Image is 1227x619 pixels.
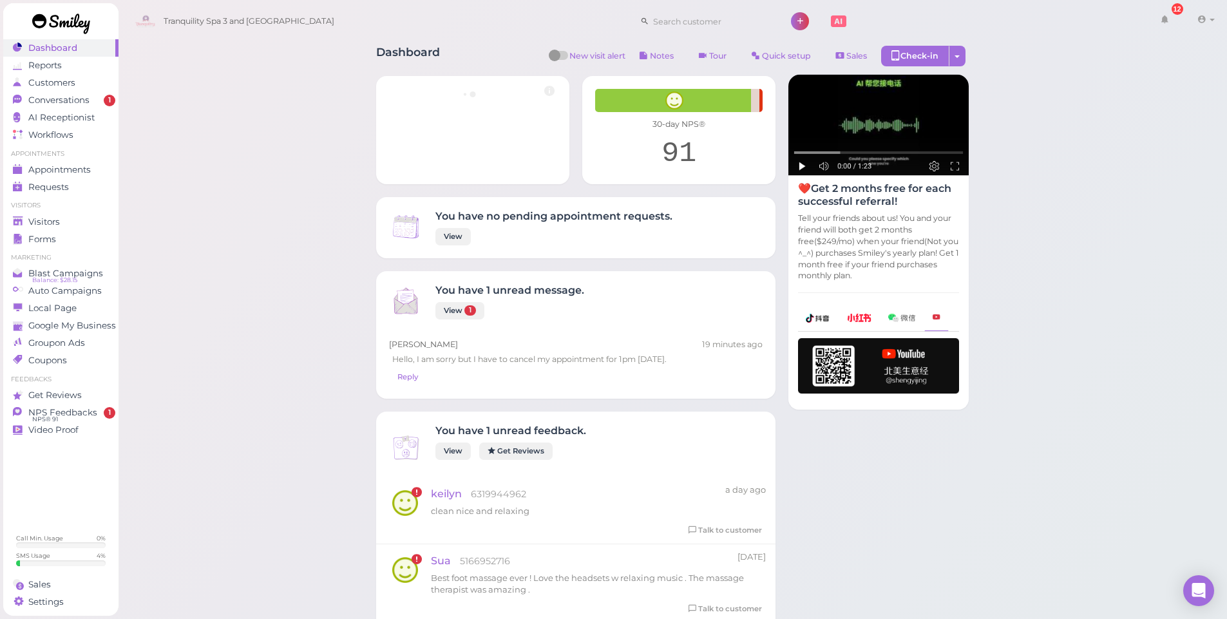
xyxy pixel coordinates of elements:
[28,268,103,279] span: Blast Campaigns
[788,75,969,176] img: AI receptionist
[28,129,73,140] span: Workflows
[3,334,119,352] a: Groupon Ads
[431,572,766,596] div: Best foot massage ever ! Love the headsets w relaxing music . The massage therapist was amazing .
[28,182,69,193] span: Requests
[164,3,334,39] span: Tranquility Spa 3 and [GEOGRAPHIC_DATA]
[3,317,119,334] a: Google My Business
[97,534,106,542] div: 0 %
[3,386,119,404] a: Get Reviews
[3,126,119,144] a: Workflows
[28,390,82,401] span: Get Reviews
[97,551,106,560] div: 4 %
[28,285,102,296] span: Auto Campaigns
[28,424,79,435] span: Video Proof
[3,352,119,369] a: Coupons
[104,407,115,419] span: 1
[28,596,64,607] span: Settings
[3,282,119,300] a: Auto Campaigns
[28,164,91,175] span: Appointments
[28,95,90,106] span: Conversations
[3,404,119,421] a: NPS Feedbacks NPS® 91 1
[888,314,915,322] img: wechat-a99521bb4f7854bbf8f190d1356e2cdb.png
[798,182,959,207] h4: ❤️Get 2 months free for each successful referral!
[595,137,763,171] div: 91
[798,213,959,281] p: Tell your friends about us! You and your friend will both get 2 months free($249/mo) when your fr...
[28,338,85,348] span: Groupon Ads
[3,201,119,210] li: Visitors
[3,57,119,74] a: Reports
[3,178,119,196] a: Requests
[32,275,77,285] span: Balance: $28.15
[3,375,119,384] li: Feedbacks
[28,303,77,314] span: Local Page
[435,302,484,319] a: View 1
[28,355,67,366] span: Coupons
[806,314,830,323] img: douyin-2727e60b7b0d5d1bbe969c21619e8014.png
[431,505,766,517] div: clean nice and relaxing
[3,213,119,231] a: Visitors
[629,46,685,66] button: Notes
[702,339,763,350] div: 10/02 09:05am
[479,443,553,460] a: Get Reviews
[3,161,119,178] a: Appointments
[435,228,471,245] a: View
[881,46,949,66] div: Check-in
[389,431,423,464] img: Inbox
[28,77,75,88] span: Customers
[28,112,95,123] span: AI Receptionist
[464,305,476,316] span: 1
[3,421,119,439] a: Video Proof
[431,555,451,567] span: Sua
[431,488,462,500] span: keilyn
[435,284,584,296] h4: You have 1 unread message.
[435,210,672,222] h4: You have no pending appointment requests.
[3,265,119,282] a: Blast Campaigns Balance: $28.15
[847,314,871,322] img: xhs-786d23addd57f6a2be217d5a65f4ab6b.png
[649,11,774,32] input: Search customer
[595,119,763,130] div: 30-day NPS®
[798,338,959,394] img: youtube-h-92280983ece59b2848f85fc261e8ffad.png
[3,39,119,57] a: Dashboard
[28,320,116,331] span: Google My Business
[16,534,63,542] div: Call Min. Usage
[3,253,119,262] li: Marketing
[376,46,440,70] h1: Dashboard
[28,579,51,590] span: Sales
[3,300,119,317] a: Local Page
[3,576,119,593] a: Sales
[16,551,50,560] div: SMS Usage
[569,50,625,70] span: New visit alert
[389,368,426,386] a: Reply
[685,524,766,537] a: Talk to customer
[688,46,737,66] a: Tour
[3,149,119,158] li: Appointments
[3,109,119,126] a: AI Receptionist
[846,51,867,61] span: Sales
[28,407,97,418] span: NPS Feedbacks
[389,210,423,243] img: Inbox
[28,60,62,71] span: Reports
[737,551,766,563] div: 09/30 08:41pm
[825,46,878,66] a: Sales
[3,593,119,611] a: Settings
[435,443,471,460] a: View
[32,414,58,424] span: NPS® 91
[741,46,822,66] a: Quick setup
[1172,3,1183,15] div: 12
[685,602,766,616] a: Talk to customer
[435,424,586,437] h4: You have 1 unread feedback.
[1183,575,1214,606] div: Open Intercom Messenger
[104,95,115,106] span: 1
[460,555,510,567] span: 5166952716
[389,350,763,368] div: Hello, I am sorry but I have to cancel my appointment for 1pm [DATE].
[389,339,763,350] div: [PERSON_NAME]
[389,284,423,318] img: Inbox
[28,234,56,245] span: Forms
[28,43,77,53] span: Dashboard
[3,74,119,91] a: Customers
[28,216,60,227] span: Visitors
[3,91,119,109] a: Conversations 1
[725,484,766,496] div: 10/01 09:58am
[471,488,526,500] span: 6319944962
[3,231,119,248] a: Forms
